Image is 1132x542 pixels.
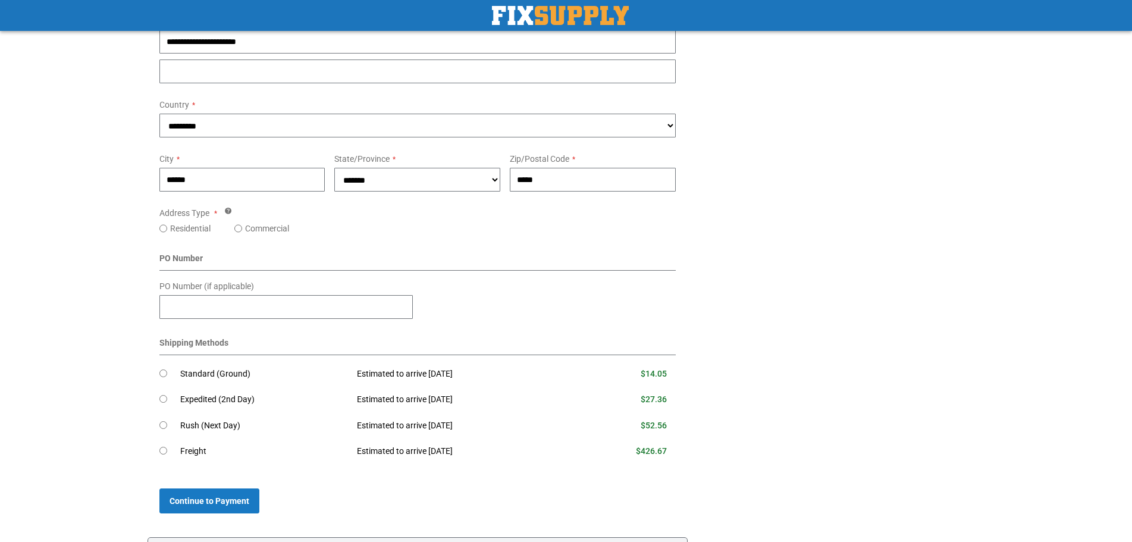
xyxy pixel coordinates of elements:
td: Standard (Ground) [180,361,349,387]
span: $14.05 [641,369,667,378]
td: Estimated to arrive [DATE] [348,387,578,413]
td: Expedited (2nd Day) [180,387,349,413]
img: Fix Industrial Supply [492,6,629,25]
span: $426.67 [636,446,667,456]
td: Estimated to arrive [DATE] [348,413,578,439]
label: Residential [170,223,211,234]
span: Zip/Postal Code [510,154,569,164]
span: PO Number (if applicable) [159,281,254,291]
td: Rush (Next Day) [180,413,349,439]
button: Continue to Payment [159,488,259,513]
span: Address Type [159,208,209,218]
a: store logo [492,6,629,25]
span: City [159,154,174,164]
div: Shipping Methods [159,337,676,355]
span: $52.56 [641,421,667,430]
span: State/Province [334,154,390,164]
span: Continue to Payment [170,496,249,506]
div: PO Number [159,252,676,271]
span: $27.36 [641,394,667,404]
td: Estimated to arrive [DATE] [348,361,578,387]
td: Estimated to arrive [DATE] [348,438,578,465]
label: Commercial [245,223,289,234]
td: Freight [180,438,349,465]
span: Country [159,100,189,109]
